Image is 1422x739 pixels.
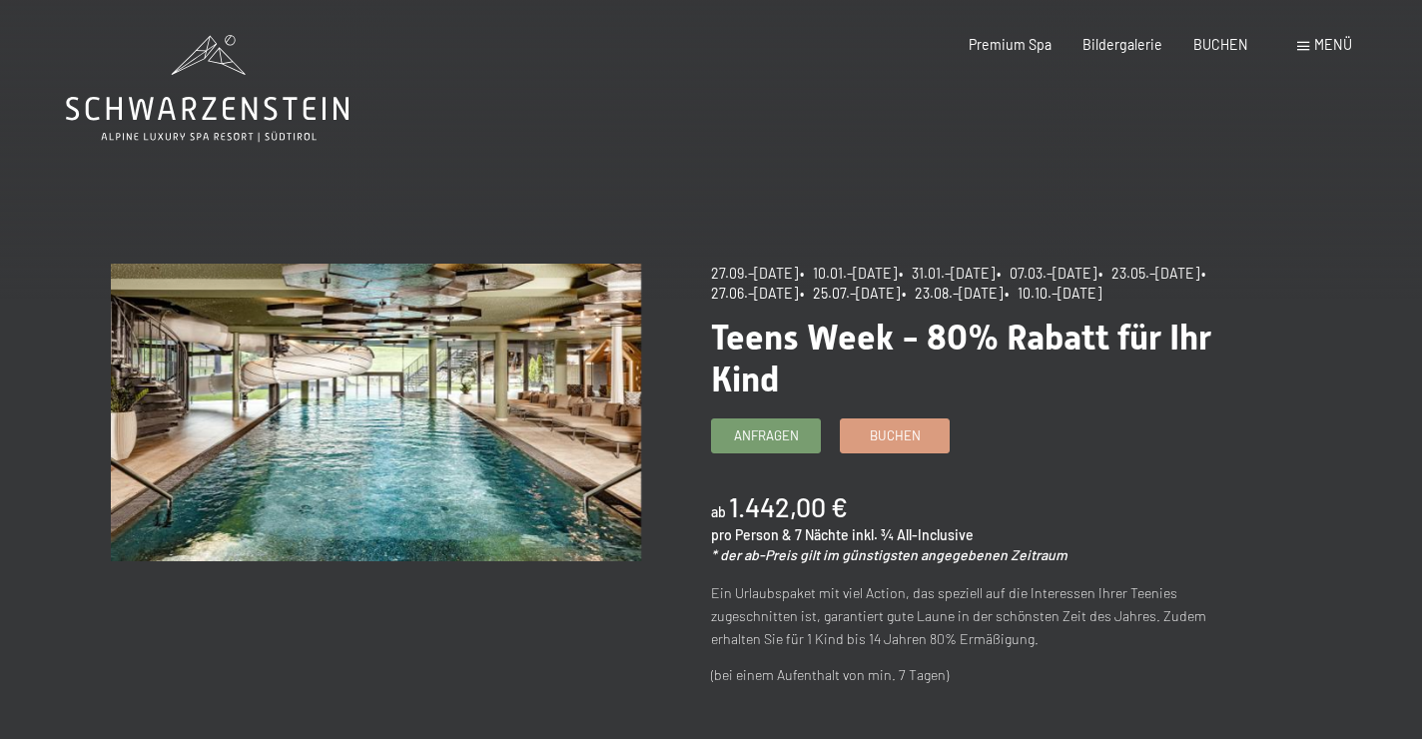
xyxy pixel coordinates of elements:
[711,582,1240,650] p: Ein Urlaubspaket mit viel Action, das speziell auf die Interessen Ihrer Teenies zugeschnitten ist...
[870,426,921,444] span: Buchen
[1098,265,1199,282] span: • 23.05.–[DATE]
[111,264,640,561] img: Teens Week - 80% Rabatt für Ihr Kind
[734,426,799,444] span: Anfragen
[800,285,900,302] span: • 25.07.–[DATE]
[800,265,897,282] span: • 10.01.–[DATE]
[899,265,995,282] span: • 31.01.–[DATE]
[902,285,1003,302] span: • 23.08.–[DATE]
[712,419,820,452] a: Anfragen
[1314,36,1352,53] span: Menü
[711,546,1067,563] em: * der ab-Preis gilt im günstigsten angegebenen Zeitraum
[969,36,1052,53] a: Premium Spa
[711,503,726,520] span: ab
[997,265,1096,282] span: • 07.03.–[DATE]
[711,265,1211,302] span: • 27.06.–[DATE]
[711,664,1240,687] p: (bei einem Aufenthalt von min. 7 Tagen)
[795,526,849,543] span: 7 Nächte
[1193,36,1248,53] a: BUCHEN
[711,526,792,543] span: pro Person &
[852,526,974,543] span: inkl. ¾ All-Inclusive
[711,317,1211,399] span: Teens Week - 80% Rabatt für Ihr Kind
[711,265,798,282] span: 27.09.–[DATE]
[729,490,848,522] b: 1.442,00 €
[841,419,949,452] a: Buchen
[1005,285,1101,302] span: • 10.10.–[DATE]
[1082,36,1162,53] a: Bildergalerie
